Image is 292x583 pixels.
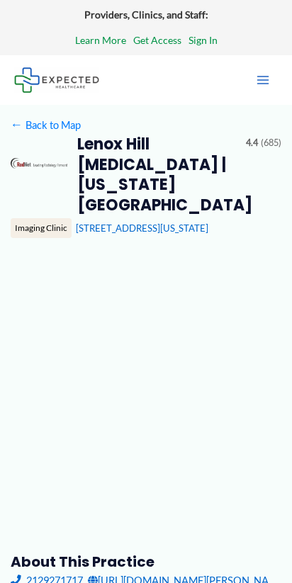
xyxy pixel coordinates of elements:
a: [STREET_ADDRESS][US_STATE] [76,222,208,234]
a: Get Access [133,31,181,50]
span: 4.4 [246,135,258,152]
h3: About this practice [11,553,282,571]
a: Learn More [75,31,126,50]
a: ←Back to Map [11,115,81,135]
span: (685) [261,135,281,152]
span: ← [11,118,23,131]
img: Expected Healthcare Logo - side, dark font, small [14,67,99,92]
button: Main menu toggle [248,65,278,95]
h2: Lenox Hill [MEDICAL_DATA] | [US_STATE][GEOGRAPHIC_DATA] [77,135,236,215]
a: Sign In [189,31,218,50]
strong: Providers, Clinics, and Staff: [84,9,208,21]
div: Imaging Clinic [11,218,72,238]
